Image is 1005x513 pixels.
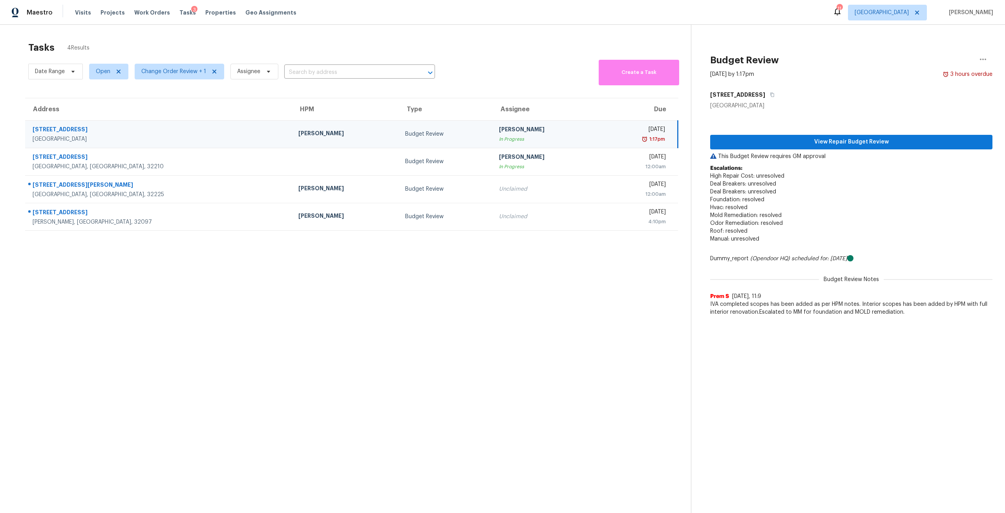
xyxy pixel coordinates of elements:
[179,10,196,15] span: Tasks
[493,98,599,120] th: Assignee
[499,213,593,221] div: Unclaimed
[298,129,393,139] div: [PERSON_NAME]
[499,163,593,171] div: In Progress
[405,158,486,165] div: Budget Review
[710,189,776,195] span: Deal Breakers: unresolved
[710,70,754,78] div: [DATE] by 1:17pm
[405,213,486,221] div: Budget Review
[298,184,393,194] div: [PERSON_NAME]
[237,68,260,75] span: Assignee
[606,125,665,135] div: [DATE]
[710,292,729,300] span: Prem S
[606,208,665,218] div: [DATE]
[141,68,206,75] span: Change Order Review + 1
[33,208,286,218] div: [STREET_ADDRESS]
[750,256,790,261] i: (Opendoor HQ)
[710,181,776,187] span: Deal Breakers: unresolved
[710,56,779,64] h2: Budget Review
[499,185,593,193] div: Unclaimed
[499,153,593,163] div: [PERSON_NAME]
[710,213,782,218] span: Mold Remediation: resolved
[606,163,665,171] div: 12:00am
[245,9,296,17] span: Geo Assignments
[298,212,393,222] div: [PERSON_NAME]
[499,135,593,143] div: In Progress
[710,173,784,179] span: High Repair Cost: unresolved
[33,181,286,191] div: [STREET_ADDRESS][PERSON_NAME]
[791,256,847,261] i: scheduled for: [DATE]
[710,236,759,242] span: Manual: unresolved
[710,135,992,149] button: View Repair Budget Review
[648,135,665,143] div: 1:17pm
[946,9,993,17] span: [PERSON_NAME]
[599,98,678,120] th: Due
[765,88,776,102] button: Copy Address
[28,44,55,51] h2: Tasks
[603,68,675,77] span: Create a Task
[855,9,909,17] span: [GEOGRAPHIC_DATA]
[25,98,292,120] th: Address
[716,137,986,147] span: View Repair Budget Review
[33,218,286,226] div: [PERSON_NAME], [GEOGRAPHIC_DATA], 32097
[710,102,992,110] div: [GEOGRAPHIC_DATA]
[33,125,286,135] div: [STREET_ADDRESS]
[710,300,992,316] span: IVA completed scopes has been added as per HPM notes. Interior scopes has been added by HPM with ...
[67,44,90,52] span: 4 Results
[35,68,65,75] span: Date Range
[499,125,593,135] div: [PERSON_NAME]
[837,5,842,13] div: 11
[134,9,170,17] span: Work Orders
[96,68,110,75] span: Open
[399,98,493,120] th: Type
[405,130,486,138] div: Budget Review
[405,185,486,193] div: Budget Review
[191,6,197,14] div: 3
[710,228,747,234] span: Roof: resolved
[284,66,413,79] input: Search by address
[710,153,992,160] p: This Budget Review requires GM approval
[710,221,783,226] span: Odor Remediation: resolved
[710,205,747,210] span: Hvac: resolved
[710,91,765,99] h5: [STREET_ADDRESS]
[606,180,665,190] div: [DATE]
[33,135,286,143] div: [GEOGRAPHIC_DATA]
[710,197,764,202] span: Foundation: resolved
[425,67,436,78] button: Open
[205,9,236,17] span: Properties
[33,163,286,171] div: [GEOGRAPHIC_DATA], [GEOGRAPHIC_DATA], 32210
[949,70,992,78] div: 3 hours overdue
[606,190,665,198] div: 12:00am
[599,60,679,85] button: Create a Task
[819,276,884,283] span: Budget Review Notes
[710,255,992,263] div: Dummy_report
[710,165,742,171] b: Escalations:
[606,153,665,163] div: [DATE]
[75,9,91,17] span: Visits
[943,70,949,78] img: Overdue Alarm Icon
[732,294,761,299] span: [DATE], 11:9
[292,98,399,120] th: HPM
[641,135,648,143] img: Overdue Alarm Icon
[100,9,125,17] span: Projects
[33,153,286,163] div: [STREET_ADDRESS]
[606,218,665,226] div: 4:10pm
[27,9,53,17] span: Maestro
[33,191,286,199] div: [GEOGRAPHIC_DATA], [GEOGRAPHIC_DATA], 32225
